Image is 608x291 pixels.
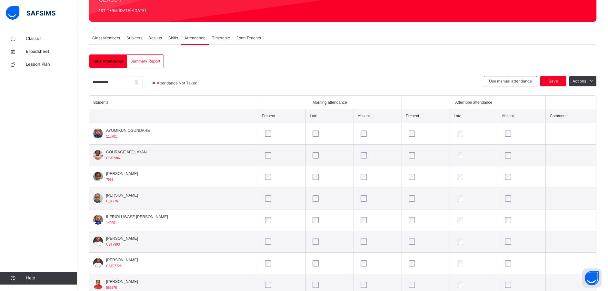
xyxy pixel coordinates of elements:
span: Attendance [184,35,205,41]
span: 568876 [106,286,117,289]
span: Class Members [92,35,120,41]
span: Help [26,275,77,281]
th: Students [89,96,258,109]
span: COURAGE AFOLAYAN [106,149,147,155]
button: Open asap [582,268,602,288]
span: Form Teacher [236,35,261,41]
span: Lesson Plan [26,61,77,68]
span: Save [545,78,561,84]
span: 7993 [106,178,113,181]
span: CST07728 [106,264,122,268]
span: AYOMIKUN OGUNDARE [106,128,150,133]
th: Present [258,109,306,123]
span: Subjects [126,35,142,41]
span: Actions [573,78,586,84]
span: CST7903 [106,243,120,246]
span: Results [149,35,162,41]
th: Present [402,109,450,123]
span: 149201 [106,221,117,225]
th: Late [450,109,498,123]
span: [PERSON_NAME] [106,171,138,177]
span: Use manual attendance [489,78,532,84]
span: Morning attendance [313,100,347,105]
span: Summary Report [130,58,160,64]
th: Absent [354,109,402,123]
span: [PERSON_NAME] [106,257,138,263]
th: Absent [498,109,546,123]
span: [PERSON_NAME] [106,192,138,198]
span: CST9986 [106,156,120,160]
span: Take Attendance [93,58,124,64]
span: Attendance Not Taken [156,80,199,86]
span: CST776 [106,199,118,203]
span: Classes [26,35,77,42]
span: Broadsheet [26,48,77,55]
span: Skills [168,35,178,41]
span: Timetable [212,35,230,41]
th: Late [306,109,354,123]
span: ILERIOLUWASE [PERSON_NAME] [106,214,168,220]
span: 113701 [106,135,117,138]
span: Afternoon attendance [455,100,492,105]
span: [PERSON_NAME] [106,236,138,241]
img: safsims [6,6,55,20]
th: Comment [546,109,596,123]
span: [PERSON_NAME] [106,279,138,285]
